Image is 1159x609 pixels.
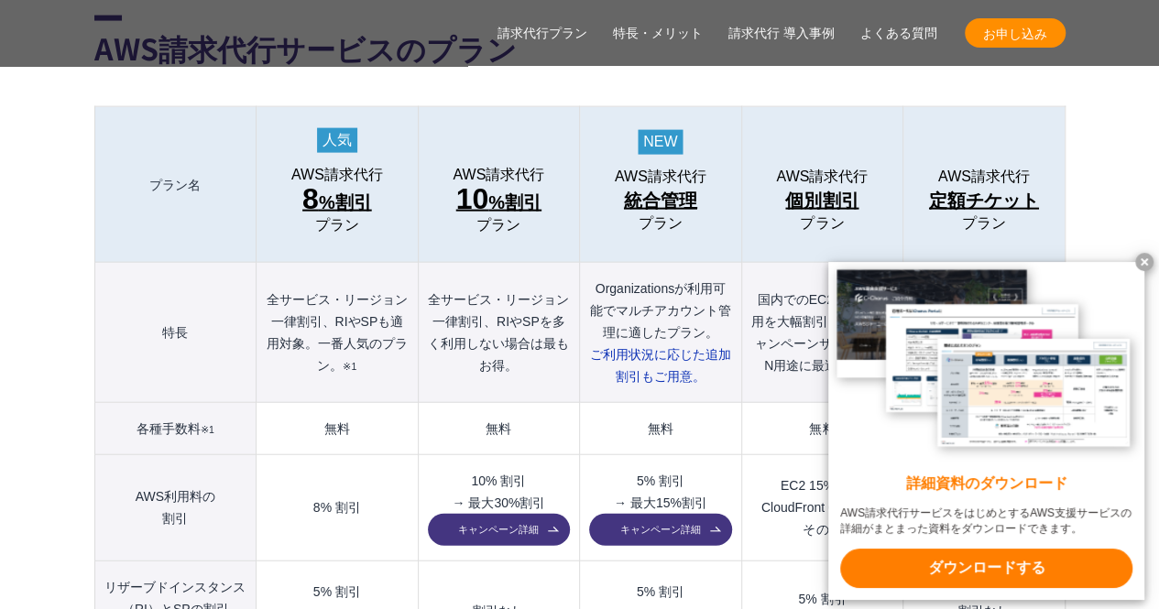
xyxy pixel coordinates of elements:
[741,455,902,561] td: EC2 15% 割引 CloudFront 65% 割引 その他
[418,263,579,403] th: 全サービス・リージョン一律割引、RIやSPを多く利用しない場合は最もお得。
[580,403,741,455] td: 無料
[965,18,1066,48] a: お申し込み
[776,169,868,185] span: AWS請求代行
[751,169,893,232] a: AWS請求代行 個別割引プラン
[828,262,1144,600] a: 詳細資料のダウンロード AWS請求代行サービスをはじめとするAWS支援サービスの詳細がまとまった資料をダウンロードできます。 ダウンロードする
[497,24,587,43] a: 請求代行プラン
[94,263,257,403] th: 特長
[800,215,844,232] span: プラン
[580,455,741,561] td: 5% 割引 → 最大15%割引
[418,455,579,561] td: 10% 割引 → 最大30%割引
[929,186,1039,215] span: 定額チケット
[913,169,1055,232] a: AWS請求代行 定額チケットプラン
[453,167,544,183] span: AWS請求代行
[343,361,356,372] small: ※1
[785,186,858,215] span: 個別割引
[938,169,1030,185] span: AWS請求代行
[257,403,418,455] td: 無料
[302,182,319,215] span: 8
[456,184,541,217] span: %割引
[613,24,703,43] a: 特長・メリット
[94,107,257,263] th: プラン名
[580,263,741,403] th: Organizationsが利用可能でマルチアカウント管理に適したプラン。
[639,215,683,232] span: プラン
[589,169,731,232] a: AWS請求代行 統合管理プラン
[476,217,520,234] span: プラン
[965,24,1066,43] span: お申し込み
[291,167,383,183] span: AWS請求代行
[840,473,1132,495] x-t: 詳細資料のダウンロード
[840,549,1132,588] x-t: ダウンロードする
[428,514,570,546] a: キャンペーン詳細
[589,585,731,598] div: 5% 割引
[201,424,214,435] small: ※1
[418,403,579,455] td: 無料
[94,455,257,561] th: AWS利用料の 割引
[590,347,731,384] span: ご利用状況に応じた
[257,263,418,403] th: 全サービス・リージョン一律割引、RIやSPも適用対象。一番人気のプラン。
[94,16,1066,70] h2: AWS請求代行サービスのプラン
[751,593,893,605] div: 5% 割引
[94,403,257,455] th: 各種手数料
[257,455,418,561] td: 8% 割引
[428,167,570,234] a: AWS請求代行 10%割引プラン
[741,403,902,455] td: 無料
[860,24,937,43] a: よくある質問
[728,24,835,43] a: 請求代行 導入事例
[589,514,731,546] a: キャンペーン詳細
[624,186,697,215] span: 統合管理
[962,215,1006,232] span: プラン
[840,506,1132,537] x-t: AWS請求代行サービスをはじめとするAWS支援サービスの詳細がまとまった資料をダウンロードできます。
[615,169,706,185] span: AWS請求代行
[266,167,408,234] a: AWS請求代行 8%割引 プラン
[266,585,408,598] div: 5% 割引
[315,217,359,234] span: プラン
[302,184,372,217] span: %割引
[741,263,902,403] th: 国内でのEC2、CDN利用を大幅割引。Webやキャンペーンサイト、CDN用途に最適。
[456,182,489,215] span: 10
